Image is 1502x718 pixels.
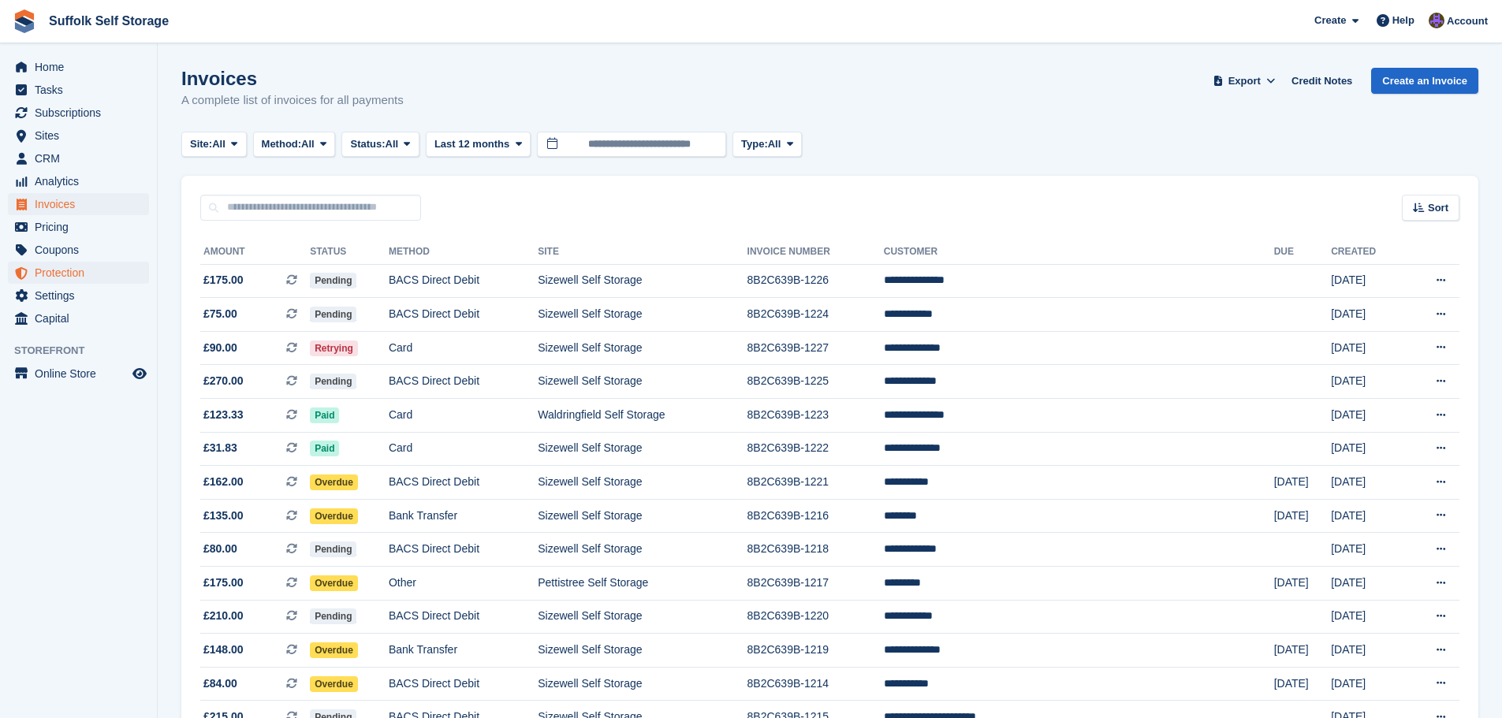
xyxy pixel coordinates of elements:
[747,667,884,701] td: 8B2C639B-1214
[747,499,884,533] td: 8B2C639B-1216
[768,136,781,152] span: All
[1285,68,1359,94] a: Credit Notes
[35,307,129,329] span: Capital
[389,499,538,533] td: Bank Transfer
[1428,200,1448,216] span: Sort
[538,432,747,466] td: Sizewell Self Storage
[8,147,149,169] a: menu
[747,634,884,668] td: 8B2C639B-1219
[35,170,129,192] span: Analytics
[310,240,389,265] th: Status
[253,132,336,158] button: Method: All
[1274,466,1331,500] td: [DATE]
[1331,432,1405,466] td: [DATE]
[212,136,225,152] span: All
[1209,68,1279,94] button: Export
[1429,13,1444,28] img: Emma
[538,298,747,332] td: Sizewell Self Storage
[1331,533,1405,567] td: [DATE]
[200,240,310,265] th: Amount
[884,240,1274,265] th: Customer
[386,136,399,152] span: All
[190,136,212,152] span: Site:
[35,102,129,124] span: Subscriptions
[8,216,149,238] a: menu
[389,634,538,668] td: Bank Transfer
[1314,13,1346,28] span: Create
[389,240,538,265] th: Method
[747,240,884,265] th: Invoice Number
[8,193,149,215] a: menu
[8,79,149,101] a: menu
[538,399,747,433] td: Waldringfield Self Storage
[35,363,129,385] span: Online Store
[14,343,157,359] span: Storefront
[538,667,747,701] td: Sizewell Self Storage
[389,399,538,433] td: Card
[130,364,149,383] a: Preview store
[747,567,884,601] td: 8B2C639B-1217
[747,533,884,567] td: 8B2C639B-1218
[310,374,356,389] span: Pending
[389,432,538,466] td: Card
[538,466,747,500] td: Sizewell Self Storage
[1228,73,1261,89] span: Export
[747,365,884,399] td: 8B2C639B-1225
[301,136,315,152] span: All
[1331,399,1405,433] td: [DATE]
[389,600,538,634] td: BACS Direct Debit
[203,340,237,356] span: £90.00
[1331,365,1405,399] td: [DATE]
[741,136,768,152] span: Type:
[35,239,129,261] span: Coupons
[8,285,149,307] a: menu
[35,125,129,147] span: Sites
[538,567,747,601] td: Pettistree Self Storage
[747,298,884,332] td: 8B2C639B-1224
[310,575,358,591] span: Overdue
[35,147,129,169] span: CRM
[310,340,358,356] span: Retrying
[538,634,747,668] td: Sizewell Self Storage
[1331,466,1405,500] td: [DATE]
[538,533,747,567] td: Sizewell Self Storage
[389,667,538,701] td: BACS Direct Debit
[389,567,538,601] td: Other
[203,575,244,591] span: £175.00
[1371,68,1478,94] a: Create an Invoice
[310,676,358,692] span: Overdue
[1331,298,1405,332] td: [DATE]
[1331,634,1405,668] td: [DATE]
[203,541,237,557] span: £80.00
[389,365,538,399] td: BACS Direct Debit
[203,306,237,322] span: £75.00
[350,136,385,152] span: Status:
[310,541,356,557] span: Pending
[1274,667,1331,701] td: [DATE]
[747,466,884,500] td: 8B2C639B-1221
[310,307,356,322] span: Pending
[1447,13,1488,29] span: Account
[8,125,149,147] a: menu
[389,533,538,567] td: BACS Direct Debit
[1331,331,1405,365] td: [DATE]
[1392,13,1414,28] span: Help
[203,642,244,658] span: £148.00
[203,373,244,389] span: £270.00
[203,407,244,423] span: £123.33
[1331,499,1405,533] td: [DATE]
[538,264,747,298] td: Sizewell Self Storage
[310,474,358,490] span: Overdue
[203,675,237,692] span: £84.00
[310,608,356,624] span: Pending
[8,102,149,124] a: menu
[8,262,149,284] a: menu
[389,298,538,332] td: BACS Direct Debit
[1331,240,1405,265] th: Created
[181,91,404,110] p: A complete list of invoices for all payments
[1274,240,1331,265] th: Due
[310,508,358,524] span: Overdue
[35,193,129,215] span: Invoices
[181,68,404,89] h1: Invoices
[389,466,538,500] td: BACS Direct Debit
